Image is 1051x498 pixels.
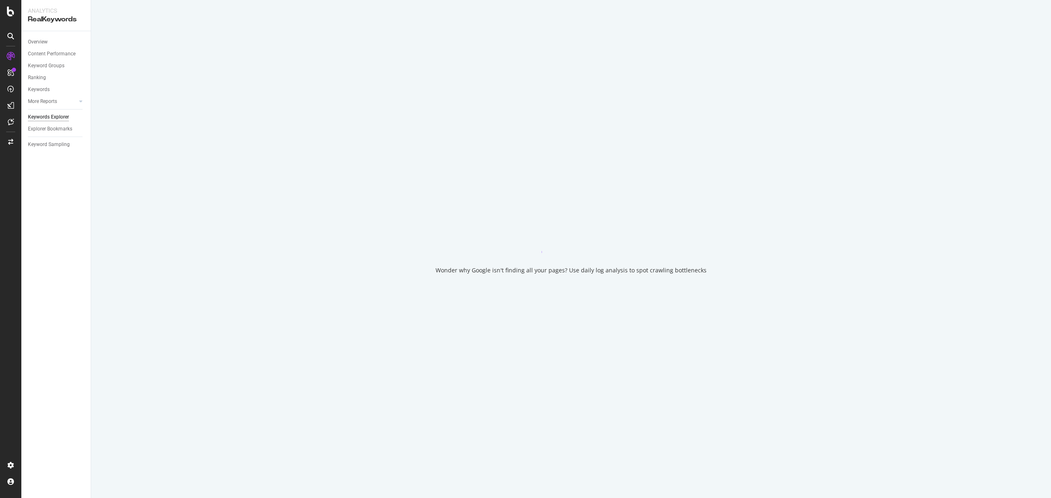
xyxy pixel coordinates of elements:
a: Keyword Sampling [28,140,85,149]
a: Explorer Bookmarks [28,125,85,133]
a: Overview [28,38,85,46]
div: Content Performance [28,50,76,58]
div: Keywords [28,85,50,94]
a: Content Performance [28,50,85,58]
a: More Reports [28,97,77,106]
div: Keyword Sampling [28,140,70,149]
div: Wonder why Google isn't finding all your pages? Use daily log analysis to spot crawling bottlenecks [436,266,707,274]
a: Keyword Groups [28,62,85,70]
a: Keywords Explorer [28,113,85,121]
div: More Reports [28,97,57,106]
a: Keywords [28,85,85,94]
div: Ranking [28,73,46,82]
div: Keyword Groups [28,62,64,70]
div: RealKeywords [28,15,84,24]
div: Keywords Explorer [28,113,69,121]
div: Overview [28,38,48,46]
div: animation [542,224,601,253]
div: Explorer Bookmarks [28,125,72,133]
div: Analytics [28,7,84,15]
a: Ranking [28,73,85,82]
